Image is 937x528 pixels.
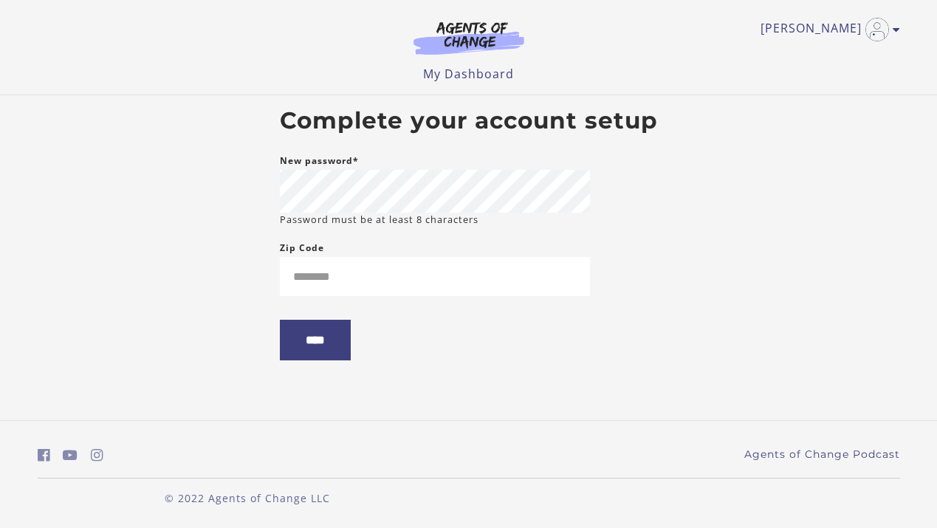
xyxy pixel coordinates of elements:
a: https://www.facebook.com/groups/aswbtestprep (Open in a new window) [38,445,50,466]
img: Agents of Change Logo [398,21,540,55]
a: Toggle menu [761,18,893,41]
a: https://www.instagram.com/agentsofchangeprep/ (Open in a new window) [91,445,103,466]
i: https://www.instagram.com/agentsofchangeprep/ (Open in a new window) [91,448,103,462]
h2: Complete your account setup [280,107,658,135]
a: Agents of Change Podcast [744,447,900,462]
i: https://www.youtube.com/c/AgentsofChangeTestPrepbyMeaganMitchell (Open in a new window) [63,448,78,462]
p: © 2022 Agents of Change LLC [38,490,457,506]
a: https://www.youtube.com/c/AgentsofChangeTestPrepbyMeaganMitchell (Open in a new window) [63,445,78,466]
label: New password* [280,152,359,170]
a: My Dashboard [423,66,514,82]
i: https://www.facebook.com/groups/aswbtestprep (Open in a new window) [38,448,50,462]
small: Password must be at least 8 characters [280,213,478,227]
label: Zip Code [280,239,324,257]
